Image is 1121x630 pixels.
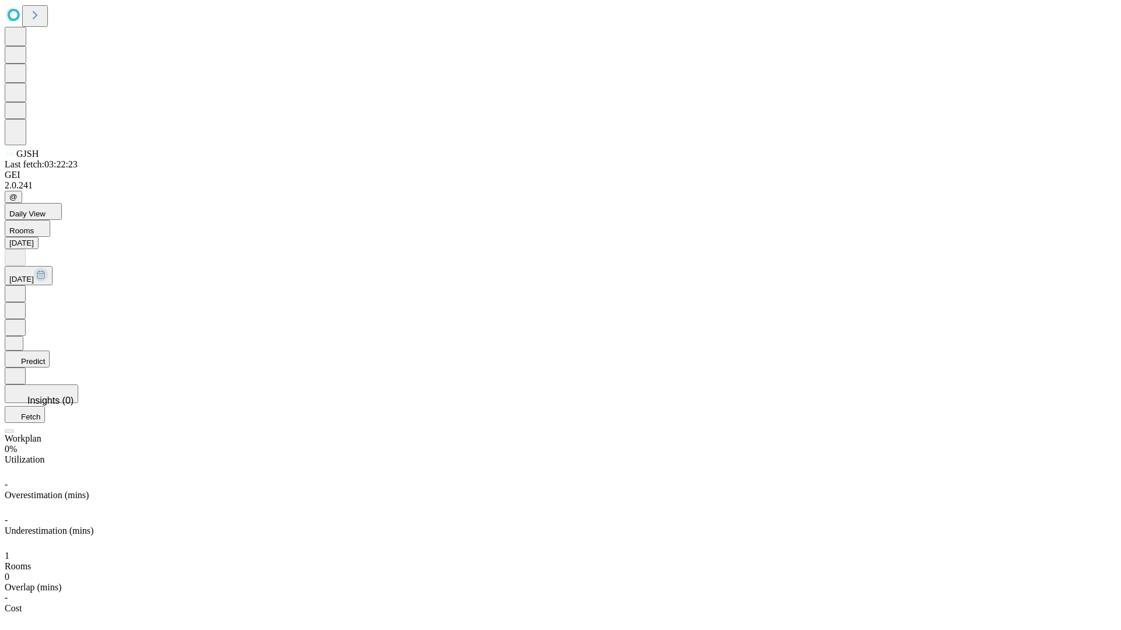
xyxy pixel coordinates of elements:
[5,191,22,203] button: @
[5,572,9,582] span: 0
[5,170,1116,180] div: GEI
[5,433,41,443] span: Workplan
[5,266,53,285] button: [DATE]
[27,395,74,405] span: Insights (0)
[5,237,39,249] button: [DATE]
[5,593,8,603] span: -
[5,159,78,169] span: Last fetch: 03:22:23
[5,526,93,535] span: Underestimation (mins)
[5,603,22,613] span: Cost
[5,351,50,367] button: Predict
[5,203,62,220] button: Daily View
[9,226,34,235] span: Rooms
[5,384,78,403] button: Insights (0)
[5,444,17,454] span: 0%
[9,209,46,218] span: Daily View
[16,149,39,159] span: GJSH
[5,561,31,571] span: Rooms
[9,275,34,283] span: [DATE]
[5,180,1116,191] div: 2.0.241
[5,582,61,592] span: Overlap (mins)
[5,515,8,525] span: -
[5,490,89,500] span: Overestimation (mins)
[9,192,18,201] span: @
[5,406,45,423] button: Fetch
[5,220,50,237] button: Rooms
[5,551,9,561] span: 1
[5,480,8,489] span: -
[5,454,44,464] span: Utilization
